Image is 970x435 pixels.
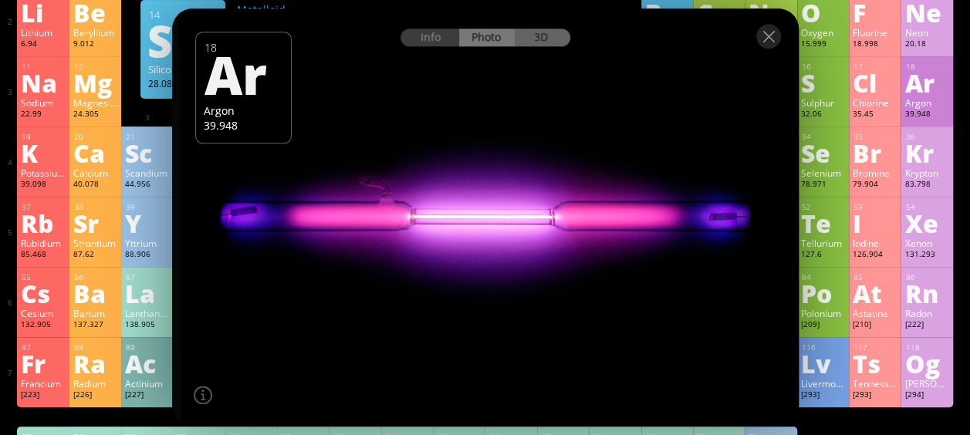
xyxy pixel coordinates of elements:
[801,211,845,235] div: Te
[21,351,65,376] div: Fr
[73,351,117,376] div: Ra
[21,319,65,332] div: 132.905
[801,307,845,319] div: Polonium
[853,39,897,51] div: 18.998
[21,249,65,261] div: 85.468
[73,281,117,305] div: Ba
[74,62,117,72] div: 12
[853,140,897,165] div: Br
[22,342,65,352] div: 87
[125,307,169,319] div: Lanthanum
[853,96,897,109] div: Chlorine
[515,29,570,46] div: 3D
[905,272,948,282] div: 86
[73,26,117,39] div: Beryllium
[853,211,897,235] div: I
[904,140,948,165] div: Kr
[853,62,897,72] div: 17
[801,167,845,179] div: Selenium
[21,26,65,39] div: Lithium
[73,109,117,121] div: 24.305
[73,237,117,249] div: Strontium
[904,167,948,179] div: Krypton
[126,202,169,212] div: 39
[801,281,845,305] div: Po
[148,77,218,89] div: 28.085
[853,202,897,212] div: 53
[802,132,845,142] div: 34
[904,281,948,305] div: Rn
[904,179,948,191] div: 83.798
[904,26,948,39] div: Neon
[21,179,65,191] div: 39.098
[904,96,948,109] div: Argon
[905,62,948,72] div: 18
[237,2,391,17] div: Metalloid
[801,237,845,249] div: Tellurium
[126,272,169,282] div: 57
[125,351,169,376] div: Ac
[125,281,169,305] div: La
[801,70,845,95] div: S
[22,272,65,282] div: 55
[904,389,948,402] div: [294]
[401,29,460,46] div: Info
[73,96,117,109] div: Magnesium
[904,70,948,95] div: Ar
[801,319,845,332] div: [209]
[21,389,65,402] div: [223]
[853,249,897,261] div: 126.904
[204,118,283,133] div: 39.948
[73,319,117,332] div: 137.327
[853,272,897,282] div: 85
[853,167,897,179] div: Bromine
[801,96,845,109] div: Sulphur
[21,281,65,305] div: Cs
[904,307,948,319] div: Radon
[904,237,948,249] div: Xenon
[801,179,845,191] div: 78.971
[802,62,845,72] div: 16
[21,307,65,319] div: Cesium
[853,342,897,352] div: 117
[125,179,169,191] div: 44.956
[904,211,948,235] div: Xe
[21,39,65,51] div: 6.94
[73,307,117,319] div: Barium
[73,249,117,261] div: 87.62
[125,249,169,261] div: 88.906
[801,109,845,121] div: 32.06
[802,272,845,282] div: 84
[204,103,283,118] div: Argon
[125,167,169,179] div: Scandium
[22,62,65,72] div: 11
[21,237,65,249] div: Rubidium
[904,377,948,389] div: [PERSON_NAME]
[125,211,169,235] div: Y
[73,140,117,165] div: Ca
[904,39,948,51] div: 20.18
[204,48,281,100] div: Ar
[853,132,897,142] div: 35
[147,28,217,52] div: Si
[125,377,169,389] div: Actinium
[853,307,897,319] div: Astatine
[125,319,169,332] div: 138.905
[853,377,897,389] div: Tennessine
[904,109,948,121] div: 39.948
[801,140,845,165] div: Se
[22,132,65,142] div: 19
[73,179,117,191] div: 40.078
[149,8,218,22] div: 14
[801,377,845,389] div: Livermorium
[74,342,117,352] div: 88
[125,389,169,402] div: [227]
[73,39,117,51] div: 9.012
[853,26,897,39] div: Fluorine
[73,389,117,402] div: [226]
[801,389,845,402] div: [293]
[802,342,845,352] div: 116
[904,319,948,332] div: [222]
[21,211,65,235] div: Rb
[853,389,897,402] div: [293]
